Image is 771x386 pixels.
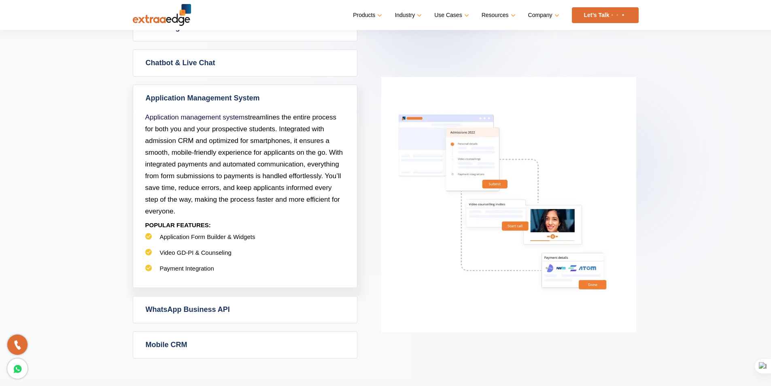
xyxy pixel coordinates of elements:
[133,296,357,323] a: WhatsApp Business API
[133,332,357,358] a: Mobile CRM
[145,113,343,215] span: streamlines the entire process for both you and your prospective students. Integrated with admiss...
[133,85,357,111] a: Application Management System
[572,7,639,23] a: Let’s Talk
[528,9,558,21] a: Company
[395,9,420,21] a: Industry
[145,217,345,233] p: POPULAR FEATURES:
[145,264,345,280] li: Payment Integration
[353,9,380,21] a: Products
[482,9,514,21] a: Resources
[434,9,467,21] a: Use Cases
[145,233,345,249] li: Application Form Builder & Widgets
[133,50,357,76] a: Chatbot & Live Chat
[145,113,245,121] a: Application management system
[145,249,345,264] li: Video GD-PI & Counseling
